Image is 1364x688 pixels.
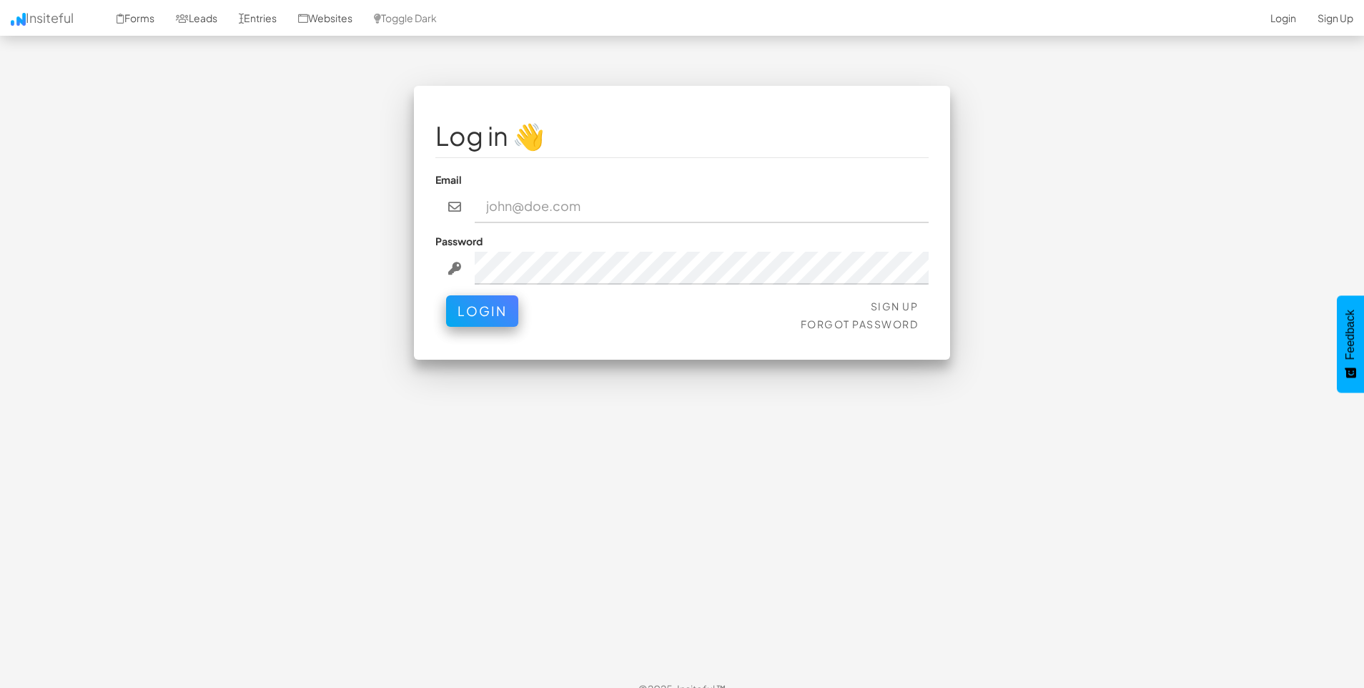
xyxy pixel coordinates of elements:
input: john@doe.com [475,190,929,223]
button: Feedback - Show survey [1337,295,1364,393]
img: icon.png [11,13,26,26]
button: Login [446,295,518,327]
label: Email [435,172,462,187]
label: Password [435,234,483,248]
h1: Log in 👋 [435,122,929,150]
span: Feedback [1344,310,1357,360]
a: Forgot Password [801,318,919,330]
a: Sign Up [871,300,919,313]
